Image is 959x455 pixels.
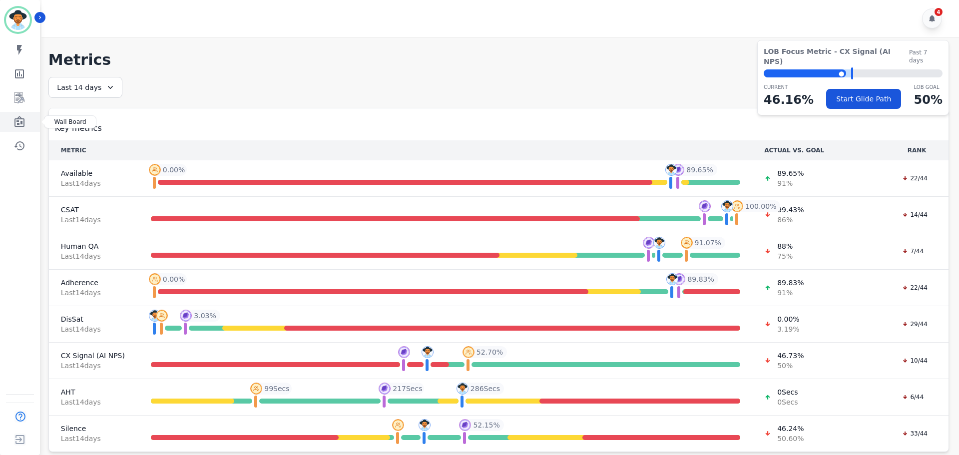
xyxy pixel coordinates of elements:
[392,419,404,431] img: profile-pic
[61,314,127,324] span: DisSat
[897,319,933,329] div: 29/44
[777,314,799,324] span: 0.00 %
[457,383,469,395] img: profile-pic
[665,164,677,176] img: profile-pic
[777,215,804,225] span: 86 %
[897,246,929,256] div: 7/44
[48,77,122,98] div: Last 14 days
[473,420,499,430] span: 52.15 %
[55,122,102,134] span: Key metrics
[897,210,933,220] div: 14/44
[149,273,161,285] img: profile-pic
[686,165,713,175] span: 89.65 %
[156,310,168,322] img: profile-pic
[731,200,743,212] img: profile-pic
[61,351,127,361] span: CX Signal (AI NPS)
[897,283,933,293] div: 22/44
[393,384,422,394] span: 217 Secs
[764,69,846,77] div: ⬤
[379,383,391,395] img: profile-pic
[777,424,804,434] span: 46.24 %
[419,419,431,431] img: profile-pic
[672,164,684,176] img: profile-pic
[695,238,721,248] span: 91.07 %
[699,200,711,212] img: profile-pic
[909,48,943,64] span: Past 7 days
[687,274,714,284] span: 89.83 %
[61,324,127,334] span: Last 14 day s
[721,200,733,212] img: profile-pic
[777,351,804,361] span: 46.73 %
[459,419,471,431] img: profile-pic
[163,274,185,284] span: 0.00 %
[422,346,434,358] img: profile-pic
[163,165,185,175] span: 0.00 %
[61,241,127,251] span: Human QA
[777,241,793,251] span: 88 %
[777,434,804,444] span: 50.60 %
[250,383,262,395] img: profile-pic
[194,311,216,321] span: 3.03 %
[149,310,161,322] img: profile-pic
[897,392,929,402] div: 6/44
[777,387,798,397] span: 0 Secs
[264,384,289,394] span: 99 Secs
[777,251,793,261] span: 75 %
[897,429,933,439] div: 33/44
[897,356,933,366] div: 10/44
[745,201,776,211] span: 100.00 %
[777,324,799,334] span: 3.19 %
[777,288,804,298] span: 91 %
[643,237,655,249] img: profile-pic
[752,140,885,160] th: ACTUAL VS. GOAL
[61,361,127,371] span: Last 14 day s
[180,310,192,322] img: profile-pic
[764,91,814,109] p: 46.16 %
[61,168,127,178] span: Available
[777,278,804,288] span: 89.83 %
[764,46,909,66] span: LOB Focus Metric - CX Signal (AI NPS)
[777,168,804,178] span: 89.65 %
[61,278,127,288] span: Adherence
[777,205,804,215] span: 99.43 %
[48,51,949,69] h1: Metrics
[477,347,503,357] span: 52.70 %
[914,91,943,109] p: 50 %
[666,273,678,285] img: profile-pic
[61,215,127,225] span: Last 14 day s
[777,178,804,188] span: 91 %
[61,387,127,397] span: AHT
[764,83,814,91] p: CURRENT
[49,140,139,160] th: METRIC
[673,273,685,285] img: profile-pic
[398,346,410,358] img: profile-pic
[61,288,127,298] span: Last 14 day s
[826,89,901,109] button: Start Glide Path
[777,397,798,407] span: 0 Secs
[885,140,949,160] th: RANK
[6,8,30,32] img: Bordered avatar
[61,424,127,434] span: Silence
[61,251,127,261] span: Last 14 day s
[61,397,127,407] span: Last 14 day s
[777,361,804,371] span: 50 %
[463,346,475,358] img: profile-pic
[61,178,127,188] span: Last 14 day s
[149,164,161,176] img: profile-pic
[653,237,665,249] img: profile-pic
[914,83,943,91] p: LOB Goal
[897,173,933,183] div: 22/44
[681,237,693,249] img: profile-pic
[61,434,127,444] span: Last 14 day s
[61,205,127,215] span: CSAT
[935,8,943,16] div: 4
[471,384,500,394] span: 286 Secs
